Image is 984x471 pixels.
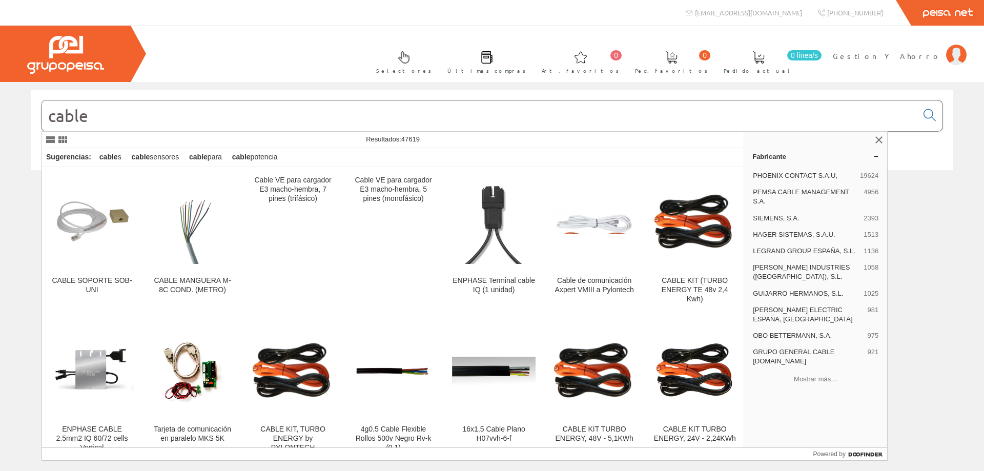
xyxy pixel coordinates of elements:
[27,36,104,74] img: Grupo Peisa
[645,316,745,464] a: CABLE KIT TURBO ENERGY, 24V - 2,24KWh CABLE KIT TURBO ENERGY, 24V - 2,24KWh
[753,331,863,340] span: OBO BETTERMANN, S.A.
[610,50,622,60] span: 0
[867,331,878,340] span: 975
[748,371,883,388] button: Mostrar más…
[99,153,118,161] strong: cable
[251,176,335,203] div: Cable VE para cargador E3 macho-hembra, 7 pines (trifásico)
[128,148,183,167] div: sensores
[243,316,343,464] a: CABLE KIT, TURBO ENERGY by PYLONTECH CABLE KIT, TURBO ENERGY by PYLONTECH
[753,230,859,239] span: HAGER SISTEMAS, S.A.U.
[447,66,526,76] span: Últimas compras
[787,50,822,60] span: 0 línea/s
[813,448,888,460] a: Powered by
[232,153,251,161] strong: cable
[132,153,150,161] strong: cable
[653,425,736,443] div: CABLE KIT TURBO ENERGY, 24V - 2,24KWh
[695,8,802,17] span: [EMAIL_ADDRESS][DOMAIN_NAME]
[753,289,859,298] span: GUIJARRO HERMANOS, S.L.
[864,247,878,256] span: 1136
[366,135,420,143] span: Resultados:
[376,66,432,76] span: Selectores
[142,316,242,464] a: Tarjeta de comunicación en paralelo MKS 5K Tarjeta de comunicación en paralelo MKS 5K
[366,43,437,80] a: Selectores
[228,148,282,167] div: potencia
[42,316,142,464] a: ENPHASE CABLE 2.5mm2 IQ 60/72 cells Vertical ENPHASE CABLE 2.5mm2 IQ 60/72 cells Vertical
[552,341,636,400] img: CABLE KIT TURBO ENERGY, 48V - 5,1KWh
[699,50,710,60] span: 0
[343,316,443,464] a: 4g0.5 Cable Flexible Rollos 500v Negro Rv-k (0.1) 4g0.5 Cable Flexible Rollos 500v Negro Rv-k (0.1)
[552,276,636,295] div: Cable de comunicación Axpert VMIII a Pylontech
[864,230,878,239] span: 1513
[753,188,859,206] span: PEMSA CABLE MANAGEMENT S.A.
[552,210,636,234] img: Cable de comunicación Axpert VMIII a Pylontech
[753,263,859,281] span: [PERSON_NAME] INDUSTRIES ([GEOGRAPHIC_DATA]), S.L.
[42,100,917,131] input: Buscar...
[142,168,242,316] a: CABLE MANGUERA M-8C COND. (METRO) CABLE MANGUERA M-8C COND. (METRO)
[352,176,435,203] div: Cable VE para cargador E3 macho-hembra, 5 pines (monofásico)
[544,168,644,316] a: Cable de comunicación Axpert VMIII a Pylontech Cable de comunicación Axpert VMIII a Pylontech
[185,148,226,167] div: para
[753,247,859,256] span: LEGRAND GROUP ESPAÑA, S.L.
[352,425,435,453] div: 4g0.5 Cable Flexible Rollos 500v Negro Rv-k (0.1)
[444,316,544,464] a: 16x1,5 Cable Plano H07vvh-6-f 16x1,5 Cable Plano H07vvh-6-f
[867,347,878,366] span: 921
[343,168,443,316] a: Cable VE para cargador E3 macho-hembra, 5 pines (monofásico)
[243,168,343,316] a: Cable VE para cargador E3 macho-hembra, 7 pines (trifásico)
[867,305,878,324] span: 981
[42,150,93,165] div: Sugerencias:
[833,51,941,61] span: Gestion Y Ahorro
[833,43,967,52] a: Gestion Y Ahorro
[42,168,142,316] a: CABLE SOPORTE SOB-UNI CABLE SOPORTE SOB-UNI
[50,276,134,295] div: CABLE SOPORTE SOB-UNI
[864,289,878,298] span: 1025
[401,135,420,143] span: 47619
[54,176,131,268] img: CABLE SOPORTE SOB-UNI
[753,305,863,324] span: [PERSON_NAME] ELECTRIC ESPAÑA, [GEOGRAPHIC_DATA]
[864,214,878,223] span: 2393
[189,153,208,161] strong: cable
[813,449,846,459] span: Powered by
[552,425,636,443] div: CABLE KIT TURBO ENERGY, 48V - 5,1KWh
[452,180,536,263] img: ENPHASE Terminal cable IQ (1 unidad)
[744,148,887,165] a: Fabricante
[542,66,619,76] span: Art. favoritos
[95,148,126,167] div: s
[753,171,856,180] span: PHOENIX CONTACT S.A.U,
[151,339,234,402] img: Tarjeta de comunicación en paralelo MKS 5K
[251,425,335,453] div: CABLE KIT, TURBO ENERGY by PYLONTECH
[151,425,234,443] div: Tarjeta de comunicación en paralelo MKS 5K
[753,347,863,366] span: GRUPO GENERAL CABLE [DOMAIN_NAME]
[653,329,736,413] img: CABLE KIT TURBO ENERGY, 24V - 2,24KWh
[724,66,793,76] span: Pedido actual
[452,276,536,295] div: ENPHASE Terminal cable IQ (1 unidad)
[31,183,953,192] div: © Grupo Peisa
[653,276,736,304] div: CABLE KIT (TURBO ENERGY TE 48v 2,4 Kwh)
[452,357,536,385] img: 16x1,5 Cable Plano H07vvh-6-f
[444,168,544,316] a: ENPHASE Terminal cable IQ (1 unidad) ENPHASE Terminal cable IQ (1 unidad)
[645,168,745,316] a: CABLE KIT (TURBO ENERGY TE 48v 2,4 Kwh) CABLE KIT (TURBO ENERGY TE 48v 2,4 Kwh)
[864,263,878,281] span: 1058
[635,66,708,76] span: Ped. favoritos
[50,329,134,413] img: ENPHASE CABLE 2.5mm2 IQ 60/72 cells Vertical
[753,214,859,223] span: SIEMENS, S.A.
[827,8,883,17] span: [PHONE_NUMBER]
[864,188,878,206] span: 4956
[50,425,134,453] div: ENPHASE CABLE 2.5mm2 IQ 60/72 cells Vertical
[251,341,335,400] img: CABLE KIT, TURBO ENERGY by PYLONTECH
[653,193,736,252] img: CABLE KIT (TURBO ENERGY TE 48v 2,4 Kwh)
[352,363,435,378] img: 4g0.5 Cable Flexible Rollos 500v Negro Rv-k (0.1)
[151,180,234,263] img: CABLE MANGUERA M-8C COND. (METRO)
[860,171,878,180] span: 19624
[437,43,531,80] a: Últimas compras
[544,316,644,464] a: CABLE KIT TURBO ENERGY, 48V - 5,1KWh CABLE KIT TURBO ENERGY, 48V - 5,1KWh
[151,276,234,295] div: CABLE MANGUERA M-8C COND. (METRO)
[452,425,536,443] div: 16x1,5 Cable Plano H07vvh-6-f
